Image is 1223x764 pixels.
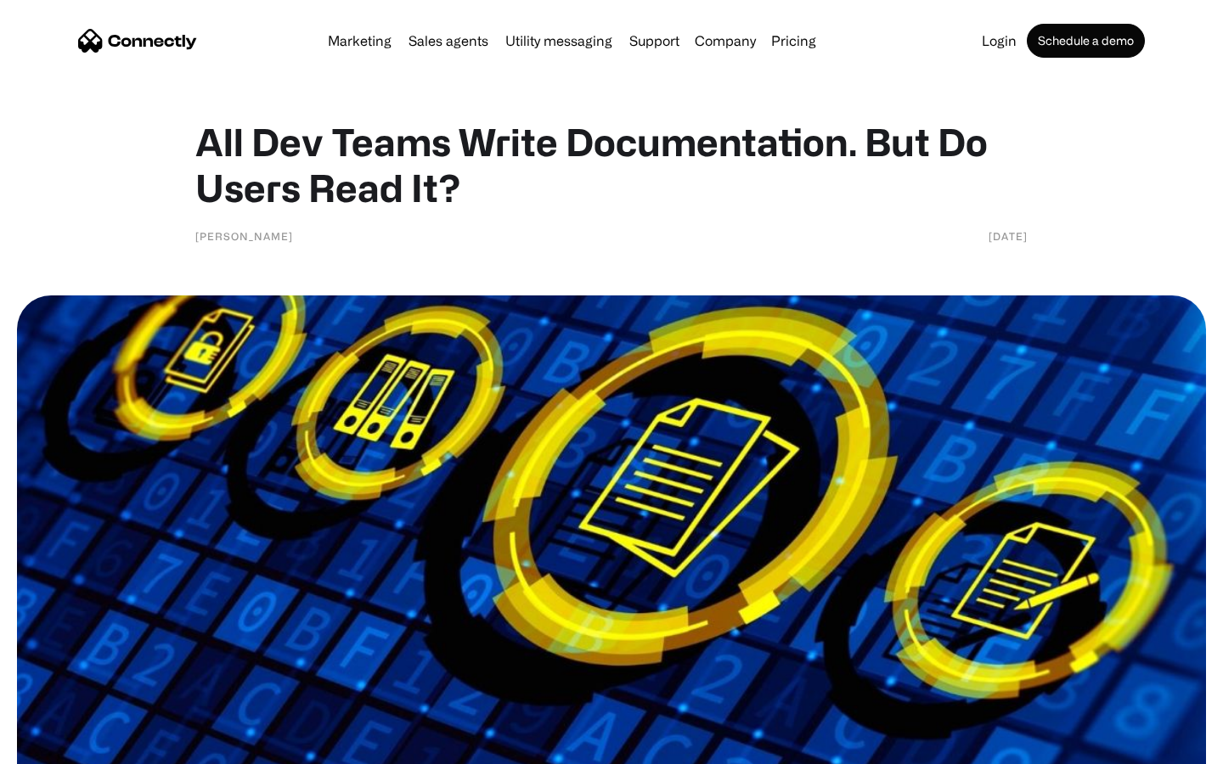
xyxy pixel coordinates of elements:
[321,34,398,48] a: Marketing
[764,34,823,48] a: Pricing
[195,228,293,244] div: [PERSON_NAME]
[695,29,756,53] div: Company
[975,34,1023,48] a: Login
[402,34,495,48] a: Sales agents
[17,734,102,758] aside: Language selected: English
[195,119,1028,211] h1: All Dev Teams Write Documentation. But Do Users Read It?
[623,34,686,48] a: Support
[78,28,197,53] a: home
[1027,24,1145,58] a: Schedule a demo
[690,29,761,53] div: Company
[989,228,1028,244] div: [DATE]
[34,734,102,758] ul: Language list
[499,34,619,48] a: Utility messaging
